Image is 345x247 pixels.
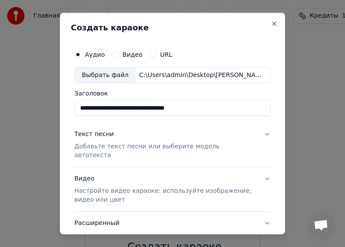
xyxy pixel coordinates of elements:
label: Заголовок [74,90,271,96]
p: Настройте видео караоке: используйте изображение, видео или цвет [74,187,257,204]
div: Видео [74,174,257,204]
button: ВидеоНастройте видео караоке: используйте изображение, видео или цвет [74,167,271,211]
label: Аудио [85,51,105,57]
label: URL [160,51,172,57]
div: Текст песни [74,130,114,139]
button: Расширенный [74,212,271,235]
h2: Создать караоке [71,23,274,31]
button: Текст песниДобавьте текст песни или выберите модель автотекста [74,123,271,167]
div: Выбрать файл [75,67,136,83]
label: Видео [122,51,143,57]
p: Добавьте текст песни или выберите модель автотекста [74,142,257,160]
div: C:\Users\admin\Desktop\[PERSON_NAME] - Сердцу не прикажешь.mp3 [136,70,270,79]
